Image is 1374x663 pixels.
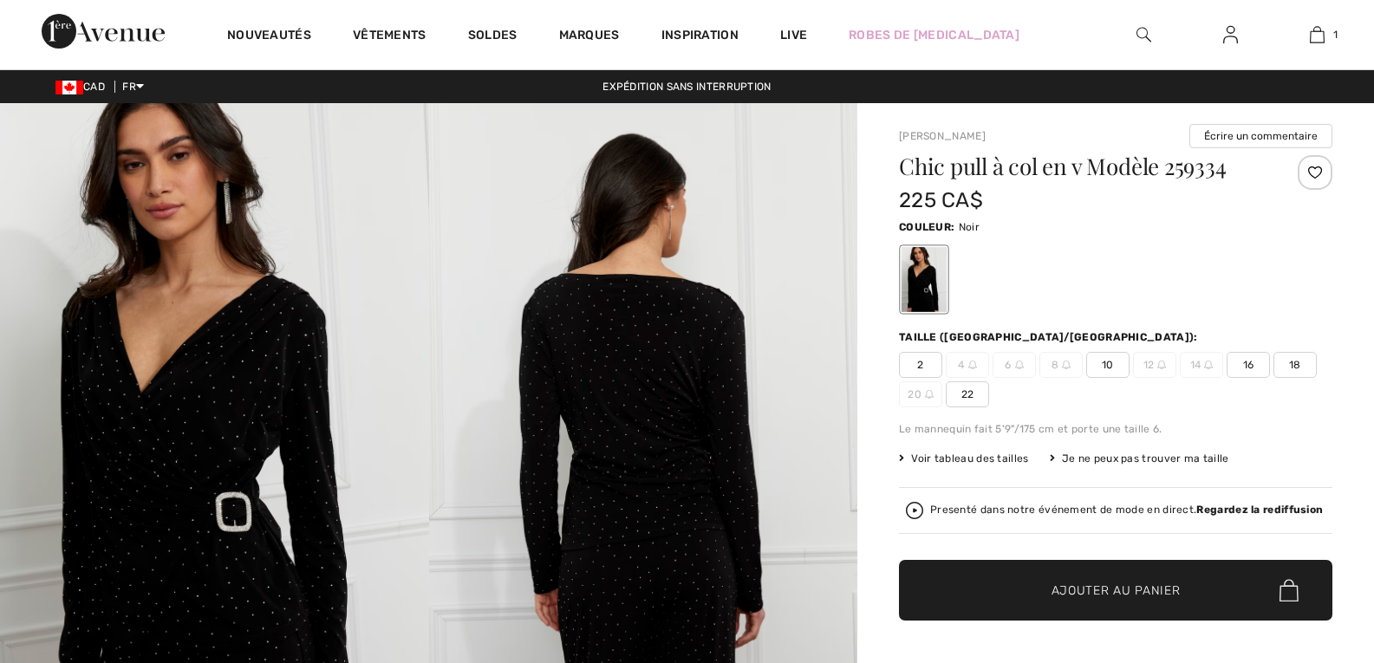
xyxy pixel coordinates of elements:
div: Je ne peux pas trouver ma taille [1050,451,1229,466]
img: recherche [1136,24,1151,45]
span: 12 [1133,352,1176,378]
div: Presenté dans notre événement de mode en direct. [930,504,1323,516]
a: Nouveautés [227,28,311,46]
img: ring-m.svg [968,361,977,369]
img: ring-m.svg [1204,361,1213,369]
img: Bag.svg [1280,579,1299,601]
div: Noir [902,247,947,312]
img: Mon panier [1310,24,1325,45]
a: Vêtements [353,28,427,46]
span: 225 CA$ [899,188,983,212]
button: Ajouter au panier [899,560,1332,621]
span: Noir [959,221,980,233]
span: Ajouter au panier [1052,582,1181,600]
img: Canadian Dollar [55,81,83,94]
span: CAD [55,81,112,93]
span: Voir tableau des tailles [899,451,1029,466]
img: ring-m.svg [1015,361,1024,369]
span: 2 [899,352,942,378]
a: Se connecter [1209,24,1252,46]
a: Soldes [468,28,518,46]
a: [PERSON_NAME] [899,130,986,142]
h1: Chic pull à col en v Modèle 259334 [899,155,1260,178]
span: 6 [993,352,1036,378]
img: ring-m.svg [925,390,934,399]
a: Robes de [MEDICAL_DATA] [849,26,1019,44]
strong: Regardez la rediffusion [1196,504,1323,516]
div: Le mannequin fait 5'9"/175 cm et porte une taille 6. [899,421,1332,437]
span: 4 [946,352,989,378]
div: Taille ([GEOGRAPHIC_DATA]/[GEOGRAPHIC_DATA]): [899,329,1201,345]
span: Inspiration [661,28,739,46]
button: Écrire un commentaire [1189,124,1332,148]
span: 1 [1333,27,1338,42]
span: 10 [1086,352,1130,378]
span: 8 [1039,352,1083,378]
span: 20 [899,381,942,407]
span: 14 [1180,352,1223,378]
img: Regardez la rediffusion [906,502,923,519]
img: ring-m.svg [1062,361,1071,369]
a: Live [780,26,807,44]
span: 22 [946,381,989,407]
span: 16 [1227,352,1270,378]
span: Couleur: [899,221,954,233]
img: 1ère Avenue [42,14,165,49]
span: 18 [1273,352,1317,378]
a: Marques [559,28,620,46]
img: ring-m.svg [1157,361,1166,369]
a: 1 [1274,24,1359,45]
span: FR [122,81,144,93]
img: Mes infos [1223,24,1238,45]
